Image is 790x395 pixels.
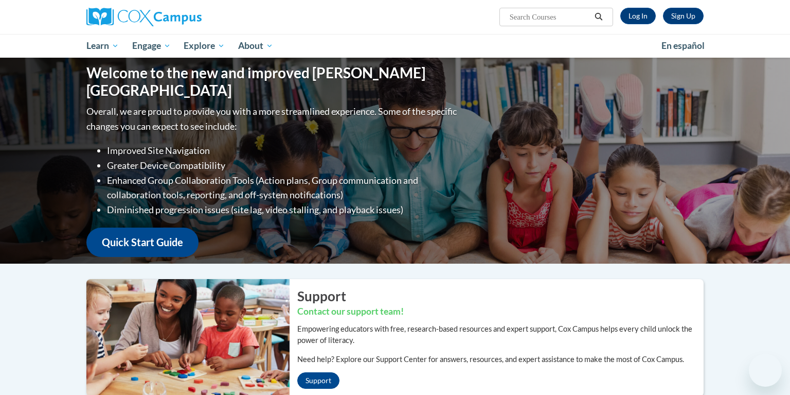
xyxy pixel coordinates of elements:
iframe: Button to launch messaging window [749,354,782,387]
span: Learn [86,40,119,52]
a: Quick Start Guide [86,228,199,257]
a: Cox Campus [86,8,282,26]
button: Search [591,11,606,23]
span: About [238,40,273,52]
p: Need help? Explore our Support Center for answers, resources, and expert assistance to make the m... [297,354,704,365]
span: En español [661,40,705,51]
p: Overall, we are proud to provide you with a more streamlined experience. Some of the specific cha... [86,104,459,134]
a: Support [297,372,339,389]
h3: Contact our support team! [297,305,704,318]
a: About [231,34,280,58]
a: Explore [177,34,231,58]
a: Engage [125,34,177,58]
a: Learn [80,34,125,58]
li: Diminished progression issues (site lag, video stalling, and playback issues) [107,202,459,217]
span: Explore [184,40,225,52]
h2: Support [297,287,704,305]
p: Empowering educators with free, research-based resources and expert support, Cox Campus helps eve... [297,323,704,346]
input: Search Courses [509,11,591,23]
a: Register [663,8,704,24]
span: Engage [132,40,171,52]
li: Improved Site Navigation [107,143,459,158]
a: Log In [620,8,656,24]
a: En español [655,35,711,57]
h1: Welcome to the new and improved [PERSON_NAME][GEOGRAPHIC_DATA] [86,64,459,99]
li: Enhanced Group Collaboration Tools (Action plans, Group communication and collaboration tools, re... [107,173,459,203]
li: Greater Device Compatibility [107,158,459,173]
img: Cox Campus [86,8,202,26]
div: Main menu [71,34,719,58]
